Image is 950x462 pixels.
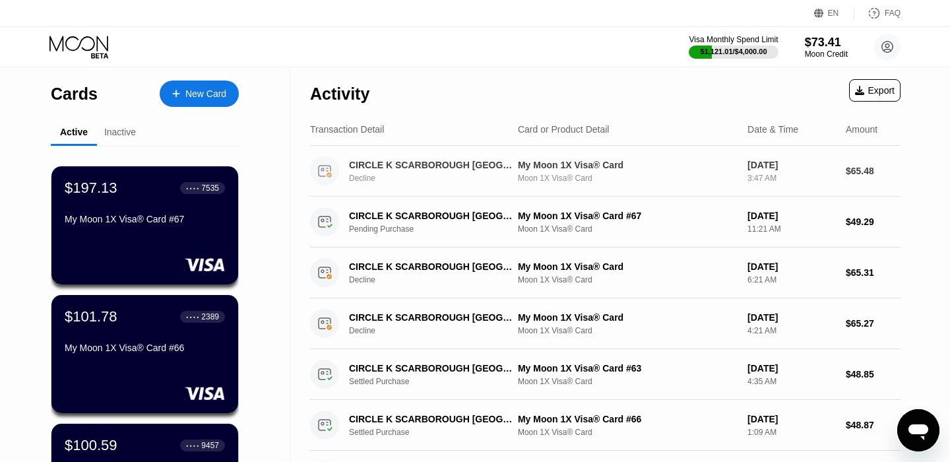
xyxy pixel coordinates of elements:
[518,174,737,183] div: Moon 1X Visa® Card
[518,160,737,170] div: My Moon 1X Visa® Card
[885,9,901,18] div: FAQ
[846,318,901,329] div: $65.27
[747,211,835,221] div: [DATE]
[518,261,737,272] div: My Moon 1X Visa® Card
[51,84,98,104] div: Cards
[747,428,835,437] div: 1:09 AM
[349,261,514,272] div: CIRCLE K SCARBOROUGH [GEOGRAPHIC_DATA]
[518,224,737,234] div: Moon 1X Visa® Card
[747,363,835,374] div: [DATE]
[747,124,798,135] div: Date & Time
[349,312,514,323] div: CIRCLE K SCARBOROUGH [GEOGRAPHIC_DATA]
[60,127,88,137] div: Active
[310,84,369,104] div: Activity
[518,428,737,437] div: Moon 1X Visa® Card
[65,437,117,454] div: $100.59
[349,160,514,170] div: CIRCLE K SCARBOROUGH [GEOGRAPHIC_DATA]
[805,49,848,59] div: Moon Credit
[747,261,835,272] div: [DATE]
[349,275,526,284] div: Decline
[855,85,895,96] div: Export
[201,441,219,450] div: 9457
[846,267,901,278] div: $65.31
[854,7,901,20] div: FAQ
[201,183,219,193] div: 7535
[518,312,737,323] div: My Moon 1X Visa® Card
[65,308,117,325] div: $101.78
[310,400,901,451] div: CIRCLE K SCARBOROUGH [GEOGRAPHIC_DATA]Settled PurchaseMy Moon 1X Visa® Card #66Moon 1X Visa® Card...
[186,315,199,319] div: ● ● ● ●
[65,180,117,197] div: $197.13
[518,275,737,284] div: Moon 1X Visa® Card
[518,211,737,221] div: My Moon 1X Visa® Card #67
[689,35,778,59] div: Visa Monthly Spend Limit$1,121.01/$4,000.00
[747,312,835,323] div: [DATE]
[518,124,610,135] div: Card or Product Detail
[349,224,526,234] div: Pending Purchase
[65,214,225,224] div: My Moon 1X Visa® Card #67
[747,224,835,234] div: 11:21 AM
[701,48,767,55] div: $1,121.01 / $4,000.00
[310,124,384,135] div: Transaction Detail
[849,79,901,102] div: Export
[805,36,848,59] div: $73.41Moon Credit
[310,349,901,400] div: CIRCLE K SCARBOROUGH [GEOGRAPHIC_DATA]Settled PurchaseMy Moon 1X Visa® Card #63Moon 1X Visa® Card...
[349,363,514,374] div: CIRCLE K SCARBOROUGH [GEOGRAPHIC_DATA]
[104,127,136,137] div: Inactive
[846,216,901,227] div: $49.29
[747,275,835,284] div: 6:21 AM
[747,414,835,424] div: [DATE]
[349,377,526,386] div: Settled Purchase
[518,326,737,335] div: Moon 1X Visa® Card
[349,174,526,183] div: Decline
[518,414,737,424] div: My Moon 1X Visa® Card #66
[846,166,901,176] div: $65.48
[897,409,939,451] iframe: Button to launch messaging window
[310,247,901,298] div: CIRCLE K SCARBOROUGH [GEOGRAPHIC_DATA]DeclineMy Moon 1X Visa® CardMoon 1X Visa® Card[DATE]6:21 AM...
[349,428,526,437] div: Settled Purchase
[51,166,238,284] div: $197.13● ● ● ●7535My Moon 1X Visa® Card #67
[747,326,835,335] div: 4:21 AM
[201,312,219,321] div: 2389
[51,295,238,413] div: $101.78● ● ● ●2389My Moon 1X Visa® Card #66
[310,197,901,247] div: CIRCLE K SCARBOROUGH [GEOGRAPHIC_DATA]Pending PurchaseMy Moon 1X Visa® Card #67Moon 1X Visa® Card...
[846,124,877,135] div: Amount
[185,88,226,100] div: New Card
[805,36,848,49] div: $73.41
[846,420,901,430] div: $48.87
[186,444,199,447] div: ● ● ● ●
[349,414,514,424] div: CIRCLE K SCARBOROUGH [GEOGRAPHIC_DATA]
[846,369,901,379] div: $48.85
[828,9,839,18] div: EN
[689,35,778,44] div: Visa Monthly Spend Limit
[814,7,854,20] div: EN
[349,326,526,335] div: Decline
[186,186,199,190] div: ● ● ● ●
[747,160,835,170] div: [DATE]
[518,377,737,386] div: Moon 1X Visa® Card
[310,146,901,197] div: CIRCLE K SCARBOROUGH [GEOGRAPHIC_DATA]DeclineMy Moon 1X Visa® CardMoon 1X Visa® Card[DATE]3:47 AM...
[65,343,225,353] div: My Moon 1X Visa® Card #66
[747,174,835,183] div: 3:47 AM
[310,298,901,349] div: CIRCLE K SCARBOROUGH [GEOGRAPHIC_DATA]DeclineMy Moon 1X Visa® CardMoon 1X Visa® Card[DATE]4:21 AM...
[160,81,239,107] div: New Card
[518,363,737,374] div: My Moon 1X Visa® Card #63
[349,211,514,221] div: CIRCLE K SCARBOROUGH [GEOGRAPHIC_DATA]
[747,377,835,386] div: 4:35 AM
